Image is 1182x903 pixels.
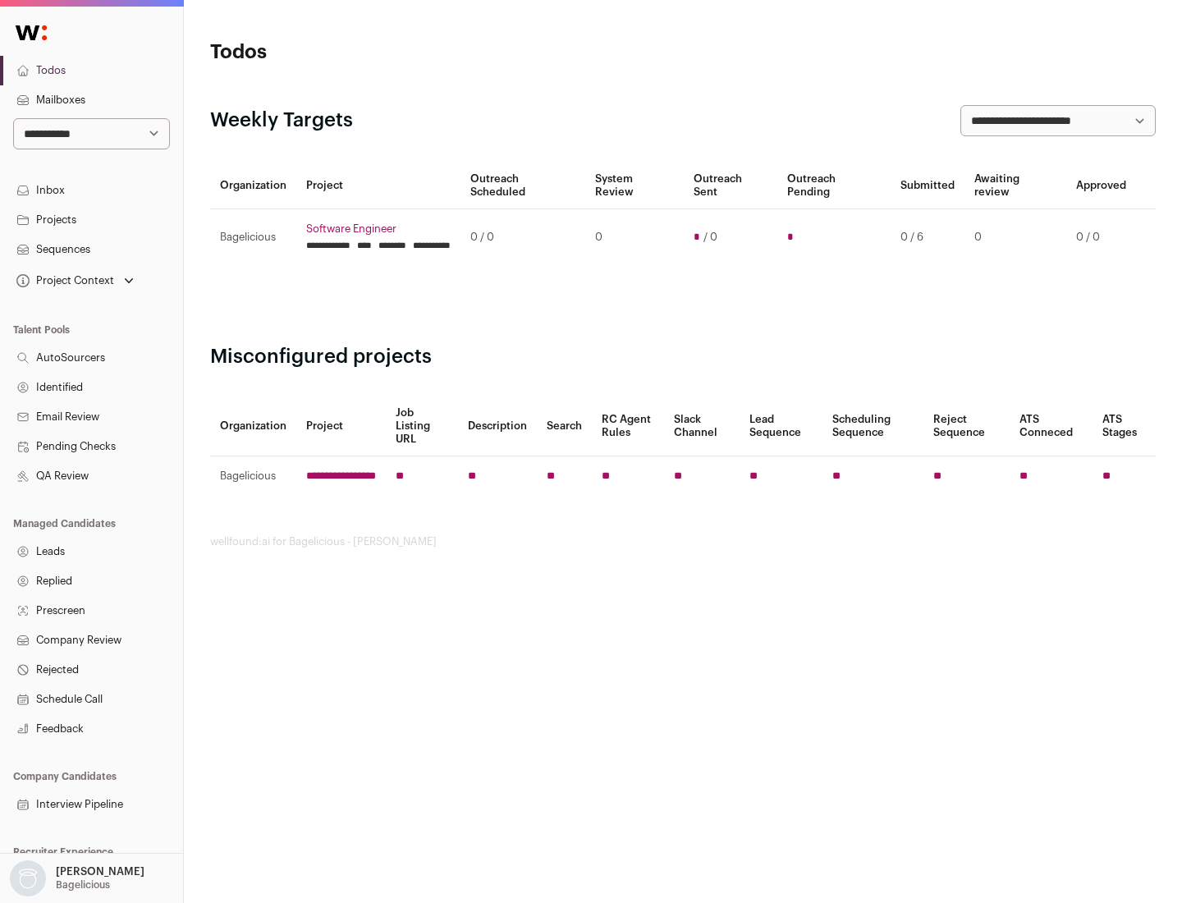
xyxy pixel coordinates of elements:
[1010,396,1092,456] th: ATS Conneced
[210,396,296,456] th: Organization
[740,396,822,456] th: Lead Sequence
[210,535,1156,548] footer: wellfound:ai for Bagelicious - [PERSON_NAME]
[822,396,923,456] th: Scheduling Sequence
[1066,209,1136,266] td: 0 / 0
[684,163,778,209] th: Outreach Sent
[777,163,890,209] th: Outreach Pending
[891,163,964,209] th: Submitted
[56,865,144,878] p: [PERSON_NAME]
[585,209,683,266] td: 0
[296,396,386,456] th: Project
[7,860,148,896] button: Open dropdown
[1093,396,1156,456] th: ATS Stages
[210,456,296,497] td: Bagelicious
[460,163,585,209] th: Outreach Scheduled
[585,163,683,209] th: System Review
[210,39,525,66] h1: Todos
[13,274,114,287] div: Project Context
[923,396,1010,456] th: Reject Sequence
[210,163,296,209] th: Organization
[7,16,56,49] img: Wellfound
[210,209,296,266] td: Bagelicious
[56,878,110,892] p: Bagelicious
[592,396,663,456] th: RC Agent Rules
[460,209,585,266] td: 0 / 0
[386,396,458,456] th: Job Listing URL
[10,860,46,896] img: nopic.png
[664,396,740,456] th: Slack Channel
[964,209,1066,266] td: 0
[703,231,717,244] span: / 0
[1066,163,1136,209] th: Approved
[891,209,964,266] td: 0 / 6
[13,269,137,292] button: Open dropdown
[537,396,592,456] th: Search
[306,222,451,236] a: Software Engineer
[210,108,353,134] h2: Weekly Targets
[296,163,460,209] th: Project
[210,344,1156,370] h2: Misconfigured projects
[458,396,537,456] th: Description
[964,163,1066,209] th: Awaiting review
